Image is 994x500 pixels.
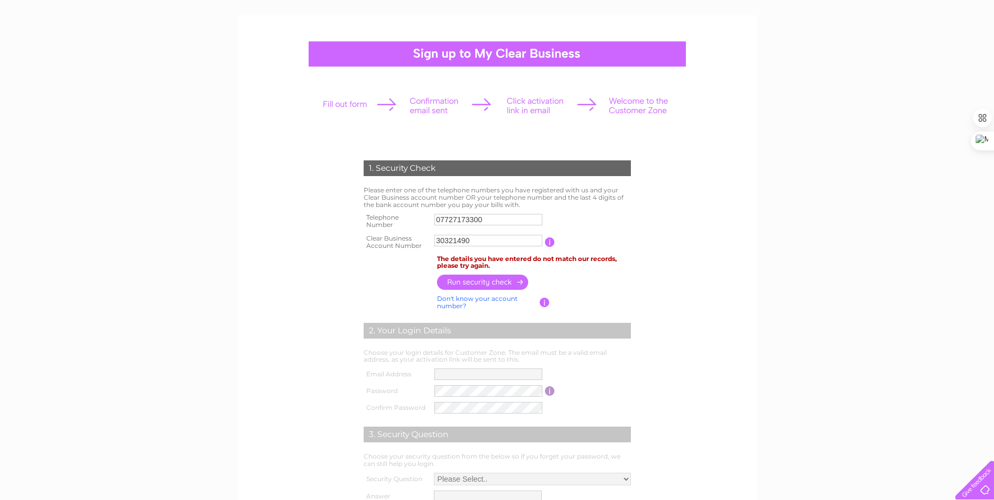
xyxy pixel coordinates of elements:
[545,237,555,247] input: Information
[361,211,432,232] th: Telephone Number
[540,298,550,307] input: Information
[364,427,631,442] div: 3. Security Question
[361,399,432,416] th: Confirm Password
[361,450,633,470] td: Choose your security question from the below so if you forget your password, we can still help yo...
[35,27,88,59] img: logo.png
[434,253,633,273] td: The details you have entered do not match our records, please try again.
[361,184,633,211] td: Please enter one of the telephone numbers you have registered with us and your Clear Business acc...
[796,5,869,18] a: 0333 014 3131
[962,45,988,52] a: Contact
[545,386,555,396] input: Information
[873,45,897,52] a: Energy
[361,470,431,488] th: Security Question
[361,346,633,366] td: Choose your login details for Customer Zone. The email must be a valid email address, as your act...
[903,45,934,52] a: Telecoms
[361,383,432,399] th: Password
[847,45,867,52] a: Water
[364,160,631,176] div: 1. Security Check
[437,295,518,310] a: Don't know your account number?
[361,366,432,383] th: Email Address
[250,6,745,51] div: Clear Business is a trading name of Verastar Limited (registered in [GEOGRAPHIC_DATA] No. 3667643...
[361,232,432,253] th: Clear Business Account Number
[364,323,631,339] div: 2. Your Login Details
[941,45,956,52] a: Blog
